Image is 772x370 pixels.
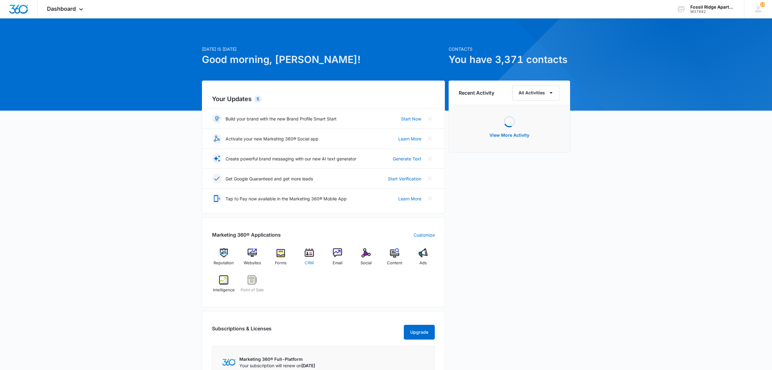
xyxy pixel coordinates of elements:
[425,194,435,203] button: Close
[398,195,421,202] a: Learn More
[241,275,264,297] a: Point of Sale
[333,260,342,266] span: Email
[354,248,378,270] a: Social
[226,175,313,182] p: Get Google Guaranteed and get more leads
[212,94,435,104] h2: Your Updates
[425,154,435,163] button: Close
[449,52,570,67] h1: You have 3,371 contacts
[404,325,435,340] button: Upgrade
[690,5,735,10] div: account name
[760,2,765,7] span: 13
[411,248,435,270] a: Ads
[241,287,264,293] span: Point of Sale
[393,155,421,162] a: Generate Text
[254,95,262,103] div: 5
[226,136,318,142] p: Activate your new Marketing 360® Social app
[244,260,261,266] span: Websites
[47,6,76,12] span: Dashboard
[419,260,427,266] span: Ads
[241,248,264,270] a: Websites
[425,174,435,183] button: Close
[690,10,735,14] div: account id
[213,287,235,293] span: Intelligence
[212,248,236,270] a: Reputation
[760,2,765,7] div: notifications count
[212,325,272,337] h2: Subscriptions & Licenses
[383,248,407,270] a: Content
[226,195,347,202] p: Tap to Pay now available in the Marketing 360® Mobile App
[449,46,570,52] p: Contacts
[269,248,293,270] a: Forms
[459,89,494,96] h6: Recent Activity
[387,260,402,266] span: Content
[512,85,560,100] button: All Activities
[212,275,236,297] a: Intelligence
[301,363,315,368] span: [DATE]
[222,359,236,365] img: Marketing 360 Logo
[239,356,315,362] p: Marketing 360® Full-Platform
[483,128,535,143] button: View More Activity
[212,231,281,238] h2: Marketing 360® Applications
[202,52,445,67] h1: Good morning, [PERSON_NAME]!
[398,136,421,142] a: Learn More
[275,260,287,266] span: Forms
[414,232,435,238] a: Customize
[226,155,356,162] p: Create powerful brand messaging with our new AI text generator
[214,260,234,266] span: Reputation
[425,114,435,124] button: Close
[361,260,372,266] span: Social
[239,362,315,369] p: Your subscription will renew on
[425,134,435,144] button: Close
[401,116,421,122] a: Start Now
[305,260,314,266] span: CRM
[326,248,349,270] a: Email
[202,46,445,52] p: [DATE] is [DATE]
[388,175,421,182] a: Start Verification
[226,116,337,122] p: Build your brand with the new Brand Profile Smart Start
[297,248,321,270] a: CRM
